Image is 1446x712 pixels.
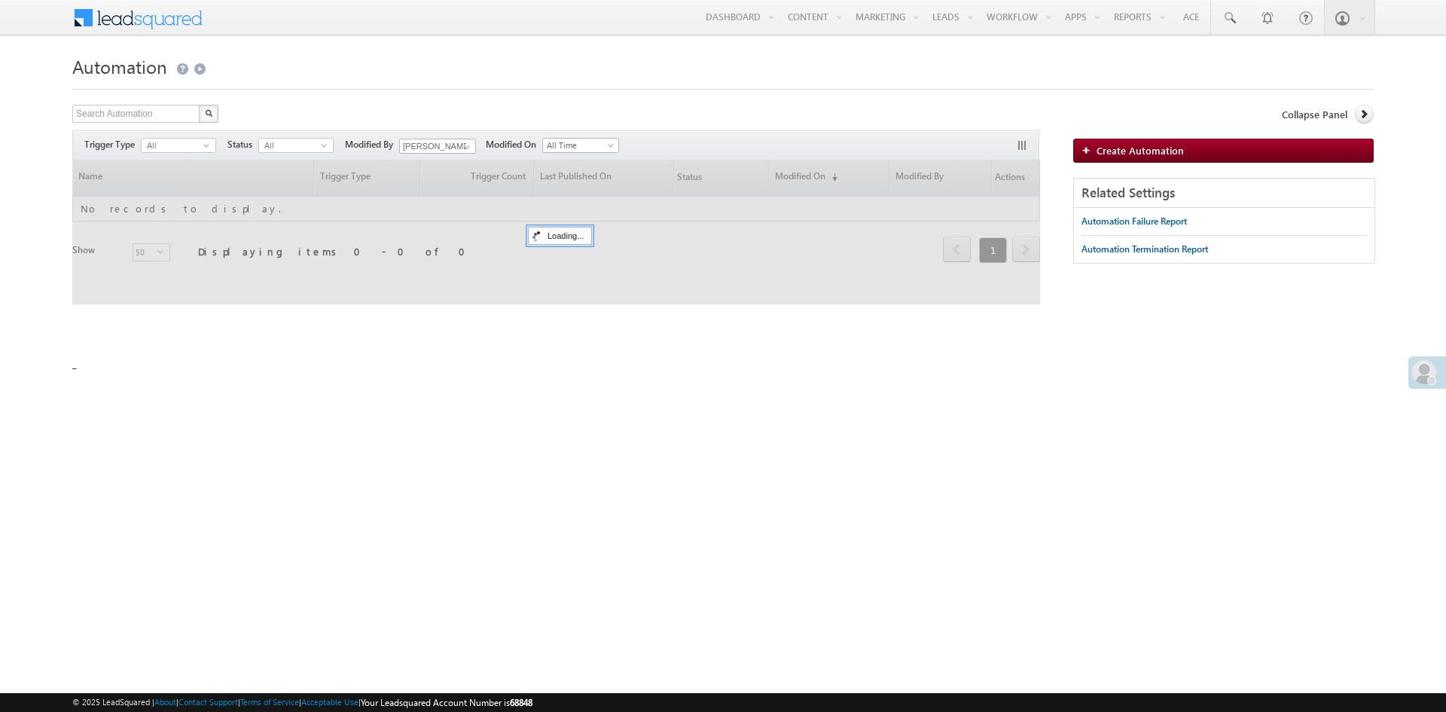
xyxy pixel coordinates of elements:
span: Status [227,138,258,151]
div: Loading... [528,227,592,245]
div: Automation Failure Report [1081,215,1187,228]
span: All Time [543,139,615,152]
span: Automation [72,54,167,78]
span: Create Automation [1097,144,1184,157]
img: add_icon.png [1081,145,1097,154]
div: _ [72,50,1374,427]
span: Modified On [486,138,542,151]
span: All [142,139,203,152]
span: select [321,142,333,148]
span: Modified By [345,138,399,151]
span: All [259,139,321,152]
img: Search [205,109,212,117]
span: © 2025 LeadSquared | | | | | [72,695,532,710]
div: Related Settings [1074,179,1374,208]
a: Automation Termination Report [1081,236,1208,263]
span: 68848 [510,697,532,708]
div: Automation Termination Report [1081,243,1208,256]
span: Collapse Panel [1282,108,1347,121]
a: About [154,697,176,707]
span: Your Leadsquared Account Number is [361,697,532,708]
a: Contact Support [178,697,238,707]
a: All Time [542,138,619,153]
a: Terms of Service [240,697,299,707]
a: Acceptable Use [301,697,358,707]
a: Automation Failure Report [1081,208,1187,235]
input: Type to Search [399,139,476,154]
a: Show All Items [456,139,474,154]
span: select [203,142,215,148]
span: Trigger Type [84,138,141,151]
